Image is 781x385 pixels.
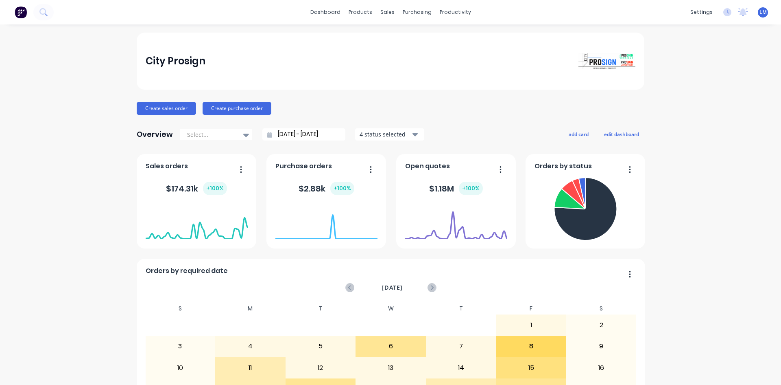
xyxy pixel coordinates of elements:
div: 4 status selected [360,130,411,139]
div: + 100 % [330,182,354,195]
div: 8 [496,336,566,356]
button: Create sales order [137,102,196,115]
div: 2 [567,315,636,335]
div: 12 [286,358,356,378]
div: 1 [496,315,566,335]
div: + 100 % [459,182,483,195]
div: S [145,303,216,315]
button: edit dashboard [599,129,644,139]
div: S [566,303,637,315]
div: Overview [137,126,173,143]
div: settings [686,6,717,18]
div: + 100 % [203,182,227,195]
div: 5 [286,336,356,356]
span: Open quotes [405,161,450,171]
div: sales [376,6,399,18]
div: 3 [146,336,215,356]
img: City Prosign [578,53,635,69]
div: 7 [426,336,496,356]
div: purchasing [399,6,436,18]
span: Sales orders [146,161,188,171]
span: [DATE] [382,283,403,292]
button: Create purchase order [203,102,271,115]
div: T [426,303,496,315]
img: Factory [15,6,27,18]
div: productivity [436,6,475,18]
div: 14 [426,358,496,378]
div: 16 [567,358,636,378]
div: 15 [496,358,566,378]
div: 6 [356,336,425,356]
div: F [496,303,566,315]
div: $ 1.18M [429,182,483,195]
div: products [345,6,376,18]
span: Purchase orders [275,161,332,171]
span: Orders by status [534,161,592,171]
div: 9 [567,336,636,356]
button: add card [563,129,594,139]
span: LM [759,9,767,16]
div: City Prosign [146,53,205,69]
div: 4 [216,336,285,356]
div: 13 [356,358,425,378]
div: 11 [216,358,285,378]
div: M [215,303,286,315]
div: $ 2.88k [299,182,354,195]
div: T [286,303,356,315]
button: 4 status selected [355,128,424,141]
div: W [356,303,426,315]
div: 10 [146,358,215,378]
a: dashboard [306,6,345,18]
iframe: Intercom live chat [753,357,773,377]
div: $ 174.31k [166,182,227,195]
